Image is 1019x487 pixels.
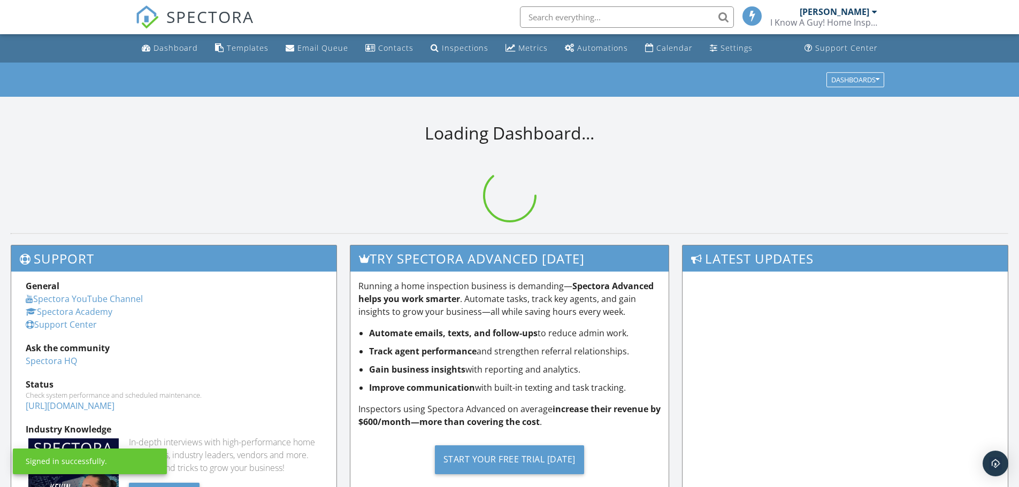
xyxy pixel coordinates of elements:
h3: Try spectora advanced [DATE] [350,245,669,272]
strong: Gain business insights [369,364,465,375]
div: Industry Knowledge [26,423,322,436]
a: Templates [211,38,273,58]
strong: Spectora Advanced helps you work smarter [358,280,654,305]
div: Calendar [656,43,693,53]
div: Automations [577,43,628,53]
div: In-depth interviews with high-performance home inspectors, industry leaders, vendors and more. Ge... [129,436,322,474]
li: and strengthen referral relationships. [369,345,661,358]
li: to reduce admin work. [369,327,661,339]
div: I Know A Guy! Home Inspections Ltd. [770,17,877,28]
a: Support Center [26,319,97,330]
h3: Support [11,245,336,272]
p: Running a home inspection business is demanding— . Automate tasks, track key agents, and gain ins... [358,280,661,318]
div: Settings [721,43,753,53]
a: Start Your Free Trial [DATE] [358,437,661,482]
h3: Latest Updates [683,245,1008,272]
div: Check system performance and scheduled maintenance. [26,391,322,399]
p: Inspectors using Spectora Advanced on average . [358,403,661,428]
div: Signed in successfully. [26,456,107,467]
li: with reporting and analytics. [369,363,661,376]
strong: Improve communication [369,382,475,393]
strong: Automate emails, texts, and follow-ups [369,327,538,339]
div: Dashboards [831,76,879,83]
strong: General [26,280,59,292]
img: The Best Home Inspection Software - Spectora [135,5,159,29]
a: Metrics [501,38,552,58]
a: Support Center [800,38,882,58]
a: SPECTORA [135,14,254,37]
input: Search everything... [520,6,734,28]
div: Email Queue [297,43,348,53]
li: with built-in texting and task tracking. [369,381,661,394]
div: Metrics [518,43,548,53]
a: Contacts [361,38,418,58]
a: Settings [706,38,757,58]
div: Status [26,378,322,391]
a: Spectora Academy [26,306,112,318]
button: Dashboards [826,72,884,87]
a: [URL][DOMAIN_NAME] [26,400,114,412]
a: Automations (Basic) [561,38,632,58]
a: Spectora HQ [26,355,77,367]
a: Email Queue [281,38,353,58]
div: Ask the community [26,342,322,354]
div: Open Intercom Messenger [983,451,1008,476]
span: SPECTORA [166,5,254,28]
div: Start Your Free Trial [DATE] [435,445,584,474]
div: Templates [227,43,269,53]
a: Dashboard [137,38,202,58]
a: Calendar [641,38,697,58]
a: Inspections [426,38,493,58]
strong: Track agent performance [369,345,477,357]
div: [PERSON_NAME] [800,6,869,17]
div: Inspections [442,43,488,53]
a: Spectora YouTube Channel [26,293,143,305]
div: Dashboard [154,43,198,53]
div: Contacts [378,43,413,53]
strong: increase their revenue by $600/month—more than covering the cost [358,403,661,428]
div: Support Center [815,43,878,53]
